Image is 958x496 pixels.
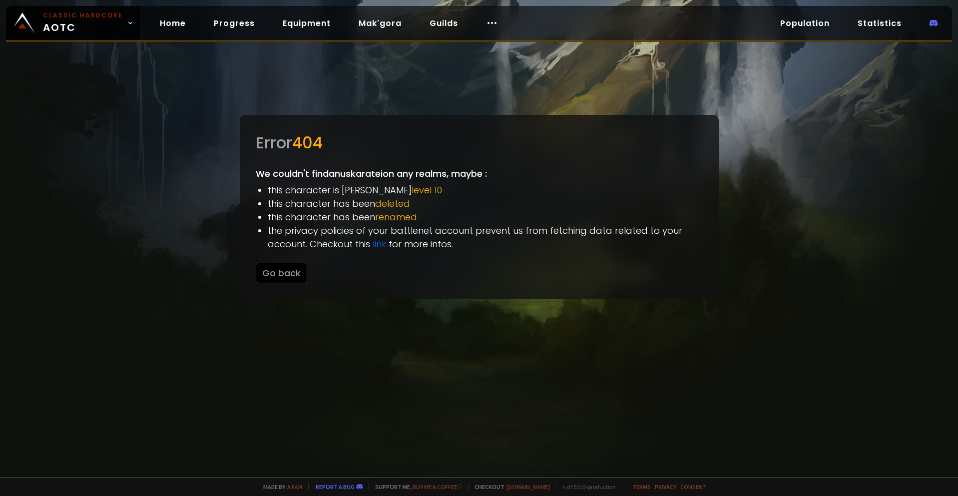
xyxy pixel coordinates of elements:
a: Statistics [850,13,910,33]
span: Made by [257,483,302,491]
li: this character has been [268,210,703,224]
a: Guilds [422,13,466,33]
button: Go back [256,263,307,283]
a: [DOMAIN_NAME] [506,483,550,491]
li: this character has been [268,197,703,210]
a: Classic HardcoreAOTC [6,6,140,40]
span: 404 [292,131,323,154]
small: Classic Hardcore [43,11,123,20]
span: v. d752d5 - production [556,483,616,491]
span: deleted [375,197,410,210]
a: link [373,238,386,250]
a: Population [772,13,838,33]
a: Home [152,13,194,33]
div: Error [256,131,703,155]
a: Progress [206,13,263,33]
a: Mak'gora [351,13,410,33]
a: Privacy [655,483,676,491]
a: Report a bug [316,483,355,491]
a: Consent [680,483,707,491]
a: Buy me a coffee [413,483,462,491]
a: Terms [632,483,651,491]
li: this character is [PERSON_NAME] [268,183,703,197]
a: Go back [256,267,307,279]
span: level 10 [412,184,442,196]
span: Checkout [468,483,550,491]
a: a fan [287,483,302,491]
li: the privacy policies of your battlenet account prevent us from fetching data related to your acco... [268,224,703,251]
span: Support me, [369,483,462,491]
span: AOTC [43,11,123,35]
div: We couldn't find anuskaratei on any realms, maybe : [240,115,719,299]
a: Equipment [275,13,339,33]
span: renamed [375,211,417,223]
